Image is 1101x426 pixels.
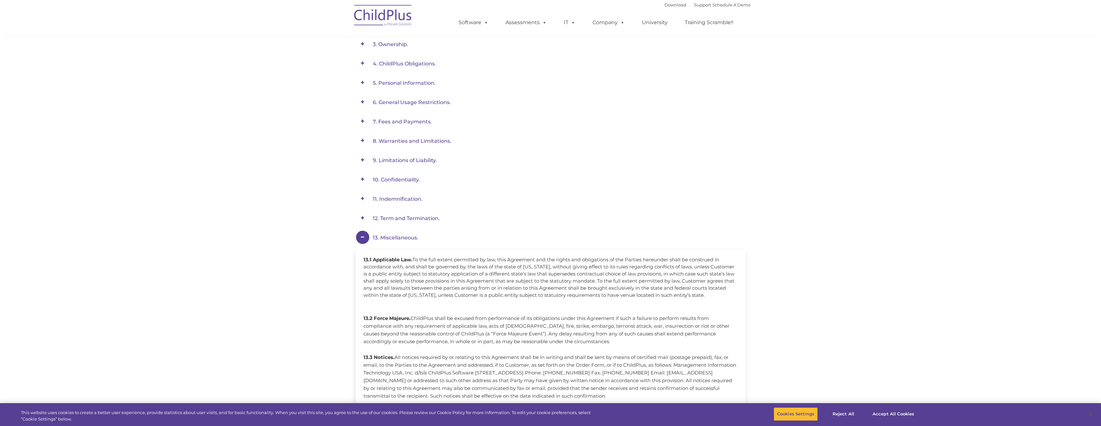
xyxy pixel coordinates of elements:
[694,2,711,7] a: Support
[373,235,418,241] span: 13. Miscellaneous.
[351,0,415,33] img: ChildPlus by Procare Solutions
[557,16,582,29] a: IT
[363,315,410,321] b: 13.2 Force Majeure.
[373,61,436,67] span: 4. ChildPlus Obligations.
[363,315,738,345] p: ChildPlus shall be excused from performance of its obligations under this Agreement if such a fai...
[869,407,918,421] button: Accept All Cookies
[1084,407,1098,421] button: Close
[373,196,422,202] span: 11. Indemnification.
[635,16,674,29] a: University
[664,2,686,7] a: Download
[823,407,864,421] button: Reject All
[373,41,408,47] span: 3. Ownership.
[774,407,818,421] button: Cookies Settings
[712,2,750,7] a: Schedule A Demo
[363,257,412,263] b: 13.1 Applicable Law.
[21,410,605,422] div: This website uses cookies to create a better user experience, provide statistics about user visit...
[373,177,420,183] span: 10. Confidentiality.
[373,157,437,163] span: 9. Limitations of Liability.
[373,215,440,221] span: 12. Term and Termination.
[678,16,740,29] a: Training Scramble!!
[373,138,451,144] span: 8. Warranties and Limitations.
[499,16,553,29] a: Assessments
[664,2,750,7] font: |
[452,16,495,29] a: Software
[373,99,451,105] span: 6. General Usage Restrictions.
[363,353,738,400] p: All notices required by or relating to this Agreement shall be in writing and shall be sent by me...
[373,80,436,86] span: 5. Personal Information.
[373,119,432,125] span: 7. Fees and Payments.
[586,16,631,29] a: Company
[363,354,394,360] b: 13.3 Notices.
